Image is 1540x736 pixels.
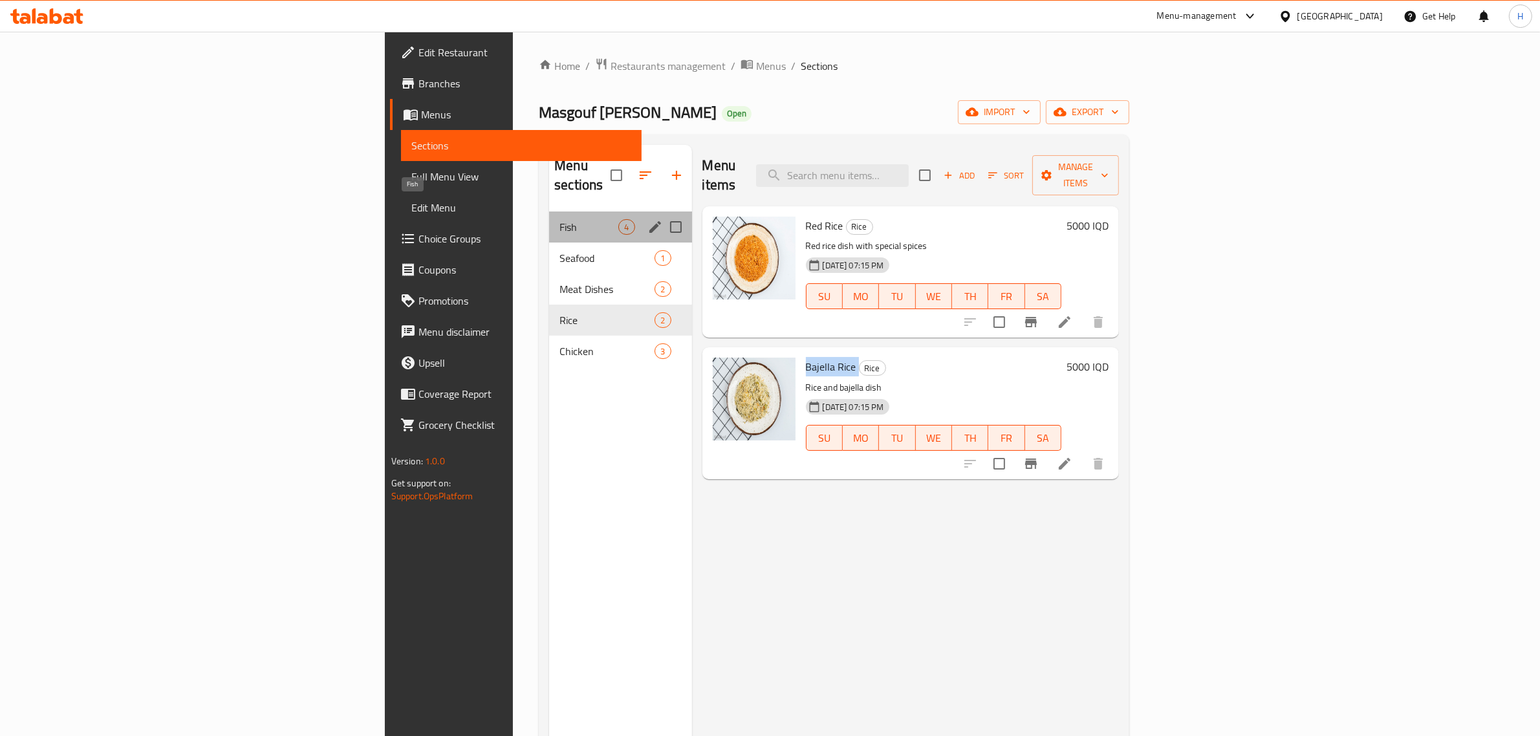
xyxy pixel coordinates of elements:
button: delete [1083,448,1114,479]
span: TU [884,287,910,306]
span: Bajella Rice [806,357,856,376]
button: Manage items [1032,155,1119,195]
a: Branches [390,68,642,99]
span: WE [921,429,947,448]
a: Edit menu item [1057,314,1072,330]
div: items [618,219,634,235]
span: SA [1030,287,1056,306]
span: import [968,104,1030,120]
button: TU [879,425,915,451]
button: SA [1025,425,1061,451]
h6: 5000 IQD [1067,217,1109,235]
img: Red Rice [713,217,796,299]
span: FR [993,287,1019,306]
div: Rice2 [549,305,691,336]
a: Menus [741,58,786,74]
div: items [655,281,671,297]
span: Add [942,168,977,183]
span: Full Menu View [411,169,632,184]
span: 1.0.0 [425,453,445,470]
h2: Menu items [702,156,741,195]
div: Fish4edit [549,211,691,243]
button: FR [988,425,1025,451]
span: Select all sections [603,162,630,189]
button: Branch-specific-item [1015,448,1047,479]
span: FR [993,429,1019,448]
span: Sections [801,58,838,74]
a: Menu disclaimer [390,316,642,347]
span: Add item [938,166,980,186]
span: Chicken [559,343,655,359]
span: MO [848,287,874,306]
span: WE [921,287,947,306]
button: TH [952,425,988,451]
span: [DATE] 07:15 PM [818,259,889,272]
span: Sort sections [630,160,661,191]
div: Menu-management [1157,8,1237,24]
div: Open [722,106,752,122]
span: Upsell [418,355,632,371]
span: Version: [391,453,423,470]
div: Seafood1 [549,243,691,274]
span: TH [957,287,983,306]
li: / [791,58,796,74]
div: Chicken3 [549,336,691,367]
span: Edit Menu [411,200,632,215]
a: Menus [390,99,642,130]
button: WE [916,425,952,451]
button: MO [843,283,879,309]
span: 1 [655,252,670,265]
a: Edit menu item [1057,456,1072,471]
span: Grocery Checklist [418,417,632,433]
span: Rice [559,312,655,328]
p: Red rice dish with special spices [806,238,1062,254]
span: TU [884,429,910,448]
a: Edit Restaurant [390,37,642,68]
img: Bajella Rice [713,358,796,440]
span: Promotions [418,293,632,308]
h6: 5000 IQD [1067,358,1109,376]
a: Full Menu View [401,161,642,192]
div: items [655,250,671,266]
span: Red Rice [806,216,843,235]
button: SA [1025,283,1061,309]
span: TH [957,429,983,448]
a: Promotions [390,285,642,316]
div: Rice [859,360,886,376]
span: Branches [418,76,632,91]
span: Menu disclaimer [418,324,632,340]
a: Choice Groups [390,223,642,254]
button: Add [938,166,980,186]
span: Restaurants management [611,58,726,74]
button: delete [1083,307,1114,338]
button: WE [916,283,952,309]
div: items [655,343,671,359]
span: SU [812,429,838,448]
button: SU [806,283,843,309]
span: Open [722,108,752,119]
nav: Menu sections [549,206,691,372]
div: Rice [846,219,873,235]
span: Rice [860,361,885,376]
a: Grocery Checklist [390,409,642,440]
span: Sort [988,168,1024,183]
span: Seafood [559,250,655,266]
li: / [731,58,735,74]
button: MO [843,425,879,451]
button: Branch-specific-item [1015,307,1047,338]
span: 2 [655,314,670,327]
a: Support.OpsPlatform [391,488,473,504]
span: Coverage Report [418,386,632,402]
div: Meat Dishes2 [549,274,691,305]
span: [DATE] 07:15 PM [818,401,889,413]
input: search [756,164,909,187]
button: Add section [661,160,692,191]
div: items [655,312,671,328]
span: Fish [559,219,618,235]
span: Meat Dishes [559,281,655,297]
span: H [1517,9,1523,23]
button: SU [806,425,843,451]
span: Sections [411,138,632,153]
span: Menus [421,107,632,122]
